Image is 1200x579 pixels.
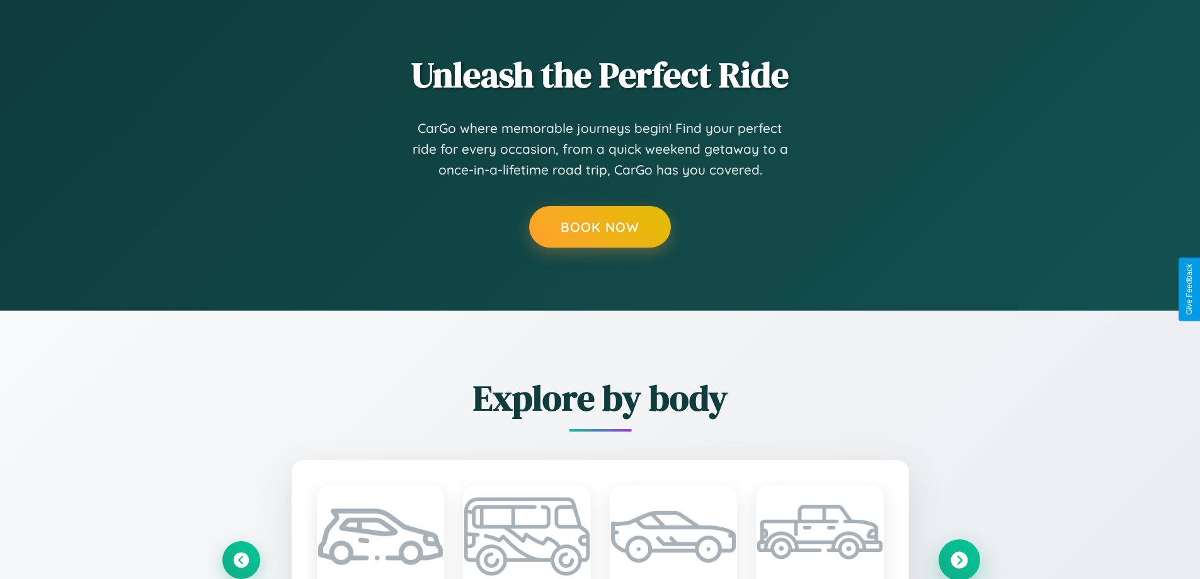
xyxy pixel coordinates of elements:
[1185,264,1194,315] div: Give Feedback
[222,50,978,99] h2: Unleash the Perfect Ride
[411,118,789,181] p: CarGo where memorable journeys begin! Find your perfect ride for every occasion, from a quick wee...
[222,374,978,422] h2: Explore by body
[529,206,671,248] button: Book Now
